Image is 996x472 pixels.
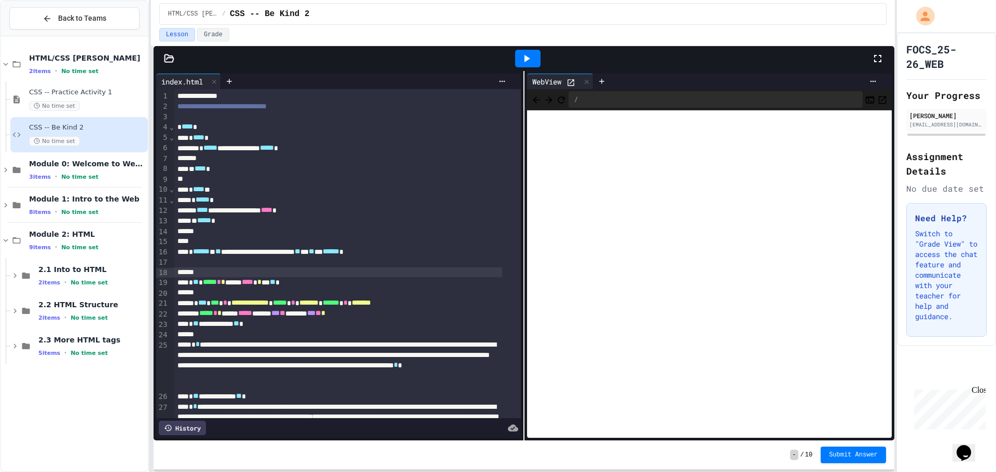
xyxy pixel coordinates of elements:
div: 24 [156,330,169,340]
span: • [64,278,66,287]
h2: Assignment Details [906,149,987,178]
iframe: Web Preview [527,110,892,438]
span: 10 [805,451,812,459]
span: HTML/CSS [PERSON_NAME] [29,53,146,63]
div: 13 [156,216,169,226]
div: 8 [156,164,169,174]
div: My Account [905,4,937,28]
div: WebView [527,74,593,89]
div: 23 [156,320,169,330]
p: Switch to "Grade View" to access the chat feature and communicate with your teacher for help and ... [915,228,978,322]
div: WebView [527,76,566,87]
span: / [222,10,226,18]
span: 3 items [29,174,51,180]
span: Fold line [169,133,174,141]
span: Fold line [169,185,174,193]
span: CSS -- Be Kind 2 [29,123,146,132]
span: Module 0: Welcome to Web Development [29,159,146,168]
span: • [55,208,57,216]
div: Chat with us now!Close [4,4,72,66]
div: 10 [156,184,169,195]
div: 1 [156,91,169,102]
span: CSS -- Practice Activity 1 [29,88,146,97]
button: Submit Answer [821,447,886,463]
div: 17 [156,258,169,268]
div: 12 [156,206,169,216]
span: Module 1: Intro to the Web [29,194,146,204]
span: • [55,243,57,251]
div: 15 [156,237,169,247]
span: No time set [61,209,99,216]
span: • [64,349,66,357]
span: Fold line [169,123,174,131]
div: 3 [156,112,169,122]
div: 22 [156,309,169,320]
span: 2.1 Into to HTML [38,265,146,274]
span: Back [531,93,542,106]
span: • [55,67,57,75]
span: 5 items [38,350,60,356]
span: CSS -- Be Kind 2 [230,8,310,20]
button: Refresh [556,93,566,106]
span: 2.3 More HTML tags [38,335,146,345]
span: 2 items [29,68,51,75]
span: No time set [71,314,108,321]
div: 6 [156,143,169,153]
button: Back to Teams [9,7,140,30]
h3: Need Help? [915,212,978,224]
span: Fold line [169,196,174,204]
span: 9 items [29,244,51,251]
span: Back to Teams [58,13,106,24]
div: index.html [156,74,221,89]
span: 2 items [38,314,60,321]
div: [PERSON_NAME] [909,111,984,120]
span: No time set [61,174,99,180]
button: Lesson [159,28,195,41]
iframe: chat widget [910,385,986,430]
span: • [64,313,66,322]
div: 14 [156,227,169,237]
h2: Your Progress [906,88,987,103]
span: / [800,451,804,459]
div: 20 [156,289,169,299]
button: Console [865,93,875,106]
div: 11 [156,195,169,206]
span: No time set [61,244,99,251]
div: [EMAIL_ADDRESS][DOMAIN_NAME] [909,121,984,128]
span: 8 items [29,209,51,216]
div: 4 [156,122,169,133]
span: Submit Answer [829,451,878,459]
div: 7 [156,154,169,164]
div: 21 [156,298,169,309]
div: 16 [156,247,169,258]
span: No time set [29,101,80,111]
div: 2 [156,102,169,112]
div: / [569,91,863,108]
span: No time set [61,68,99,75]
span: Module 2: HTML [29,230,146,239]
div: 27 [156,403,169,454]
div: No due date set [906,182,987,195]
div: 25 [156,340,169,392]
span: No time set [29,136,80,146]
span: No time set [71,279,108,286]
div: 9 [156,175,169,185]
div: 19 [156,278,169,288]
span: No time set [71,350,108,356]
button: Open in new tab [877,93,888,106]
div: index.html [156,76,208,87]
div: 18 [156,268,169,278]
div: History [159,421,206,435]
div: 26 [156,392,169,402]
span: Forward [544,93,554,106]
h1: FOCS_25-26_WEB [906,42,987,71]
iframe: chat widget [952,431,986,462]
span: • [55,173,57,181]
button: Grade [197,28,229,41]
div: 5 [156,133,169,143]
span: 2 items [38,279,60,286]
span: 2.2 HTML Structure [38,300,146,309]
span: HTML/CSS Campbell [168,10,218,18]
span: - [790,450,798,460]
